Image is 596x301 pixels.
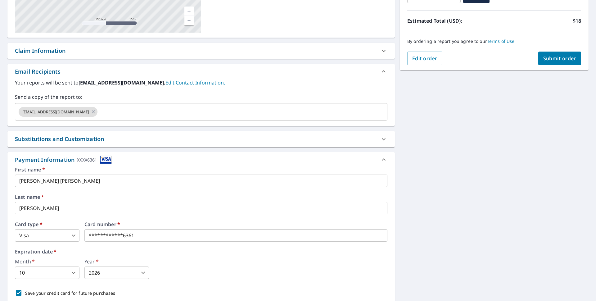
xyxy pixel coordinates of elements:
div: 10 [15,267,79,279]
label: Card type [15,222,79,227]
span: Submit order [543,55,576,62]
label: Card number [84,222,387,227]
p: $18 [573,17,581,25]
label: Month [15,259,79,264]
b: [EMAIL_ADDRESS][DOMAIN_NAME]. [79,79,165,86]
a: Current Level 17, Zoom Out [184,16,194,25]
p: Save your credit card for future purchases [25,290,115,296]
div: Claim Information [15,47,65,55]
div: 2026 [84,267,149,279]
img: cardImage [100,156,112,164]
label: First name [15,167,387,172]
label: Last name [15,194,387,199]
div: Claim Information [7,43,395,59]
a: Current Level 17, Zoom In [184,7,194,16]
label: Your reports will be sent to [15,79,387,86]
p: Estimated Total (USD): [407,17,494,25]
div: Payment Information [15,156,112,164]
label: Send a copy of the report to: [15,93,387,101]
div: Email Recipients [15,67,61,76]
a: Terms of Use [487,38,515,44]
div: Substitutions and Customization [7,131,395,147]
button: Edit order [407,52,442,65]
div: XXXX6361 [77,156,97,164]
div: [EMAIL_ADDRESS][DOMAIN_NAME] [19,107,97,117]
div: Payment InformationXXXX6361cardImage [7,152,395,167]
span: [EMAIL_ADDRESS][DOMAIN_NAME] [19,109,93,115]
p: By ordering a report you agree to our [407,39,581,44]
div: Email Recipients [7,64,395,79]
div: Substitutions and Customization [15,135,104,143]
button: Submit order [538,52,581,65]
div: Visa [15,229,79,242]
span: Edit order [412,55,437,62]
label: Expiration date [15,249,387,254]
label: Year [84,259,149,264]
a: EditContactInfo [165,79,225,86]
